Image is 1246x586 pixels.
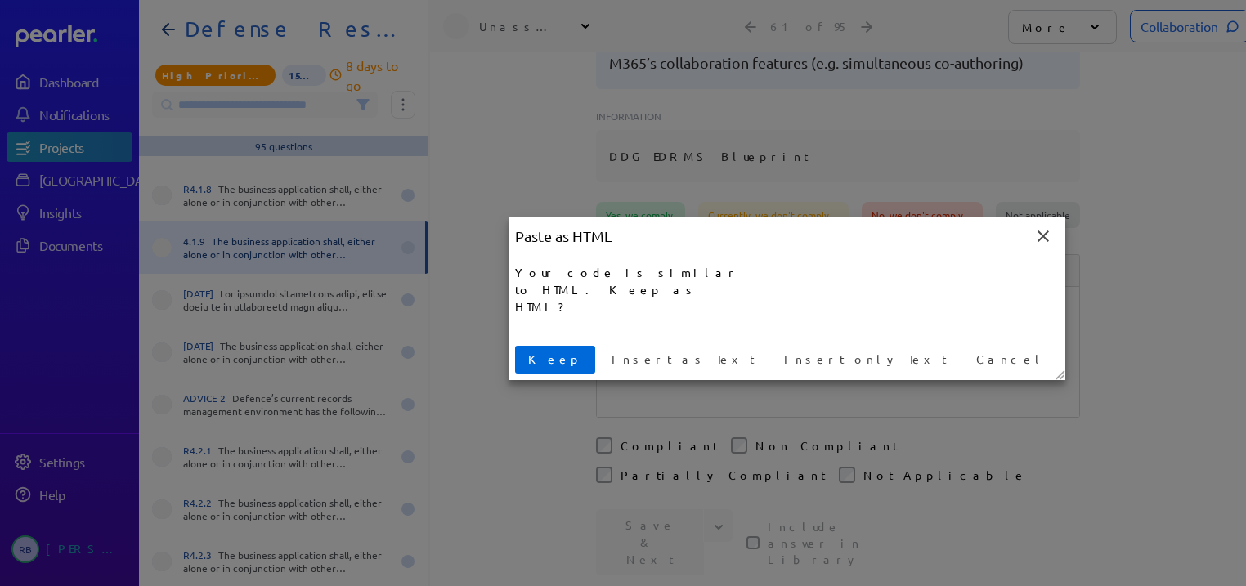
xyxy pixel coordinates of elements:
[778,351,953,368] span: Insert only Text
[963,346,1059,374] button: Cancel
[509,217,618,257] div: Paste as HTML
[522,351,589,368] span: Keep
[605,351,761,368] span: Insert as Text
[515,346,595,374] button: Keep
[598,346,768,374] button: Insert as Text
[771,346,960,374] button: Insert only Text
[970,351,1052,368] span: Cancel
[515,264,747,315] div: Your code is similar to HTML. Keep as HTML?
